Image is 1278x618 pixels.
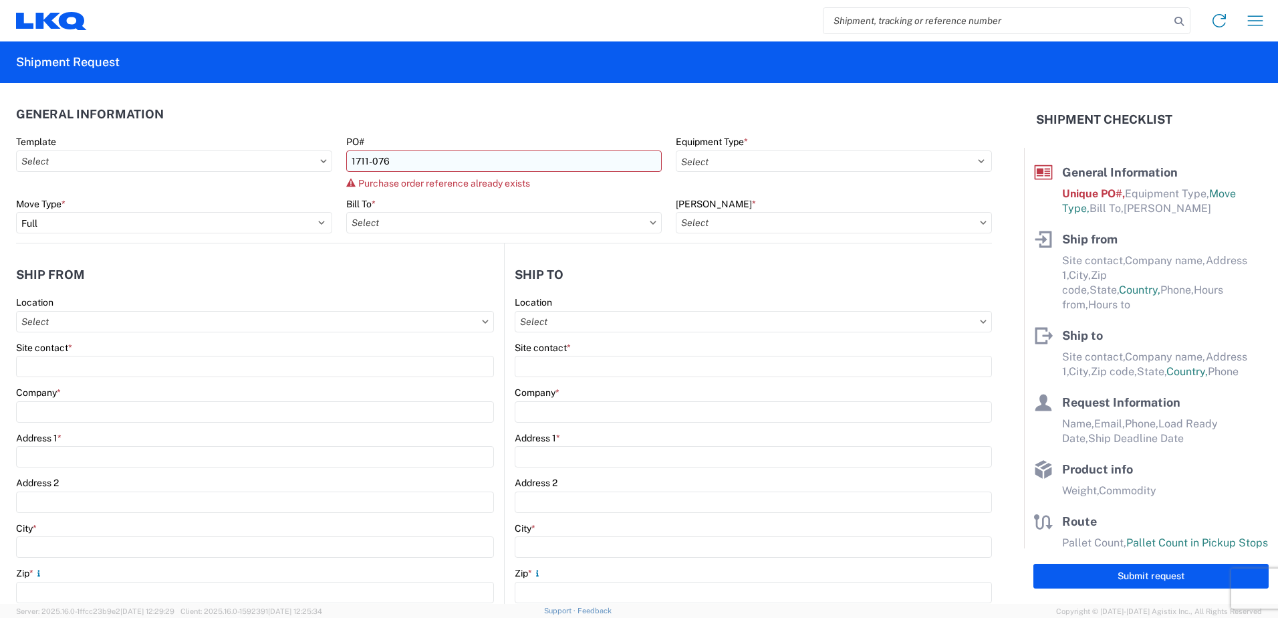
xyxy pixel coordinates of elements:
span: Commodity [1099,484,1156,497]
span: City, [1069,365,1091,378]
span: State, [1090,284,1119,296]
label: PO# [346,136,364,148]
span: Ship Deadline Date [1088,432,1184,445]
label: Address 1 [16,432,61,444]
a: Feedback [578,607,612,615]
span: Pallet Count, [1062,536,1126,549]
span: Company name, [1125,350,1206,363]
span: Country, [1166,365,1208,378]
label: City [16,522,37,534]
label: Move Type [16,198,66,210]
input: Select [676,212,992,233]
input: Select [16,311,494,332]
label: Location [515,296,552,308]
span: Email, [1094,417,1125,430]
label: Zip [515,567,543,579]
label: Template [16,136,56,148]
span: [DATE] 12:25:34 [268,607,322,615]
h2: Shipment Checklist [1036,112,1172,128]
span: Hours to [1088,298,1130,311]
span: Phone, [1125,417,1158,430]
span: Phone, [1160,284,1194,296]
label: City [515,522,535,534]
label: Site contact [515,342,571,354]
span: Ship from [1062,232,1118,246]
span: Unique PO#, [1062,187,1125,200]
label: Address 1 [515,432,560,444]
label: Site contact [16,342,72,354]
label: Address 2 [16,477,59,489]
span: Request Information [1062,395,1180,409]
a: Support [544,607,578,615]
span: Phone [1208,365,1239,378]
span: Site contact, [1062,254,1125,267]
span: Server: 2025.16.0-1ffcc23b9e2 [16,607,174,615]
span: Weight, [1062,484,1099,497]
span: Bill To, [1090,202,1124,215]
h2: Ship from [16,268,85,282]
input: Select [515,311,992,332]
span: Pallet Count in Pickup Stops equals Pallet Count in delivery stops [1062,536,1268,564]
span: Equipment Type, [1125,187,1209,200]
span: [DATE] 12:29:29 [120,607,174,615]
span: Country, [1119,284,1160,296]
button: Submit request [1033,564,1269,589]
span: Product info [1062,462,1133,476]
span: Zip code, [1091,365,1137,378]
h2: General Information [16,108,164,121]
input: Select [346,212,662,233]
span: Purchase order reference already exists [358,178,530,189]
span: Company name, [1125,254,1206,267]
span: Site contact, [1062,350,1125,363]
label: Address 2 [515,477,557,489]
span: Route [1062,514,1097,528]
span: Copyright © [DATE]-[DATE] Agistix Inc., All Rights Reserved [1056,605,1262,617]
label: [PERSON_NAME] [676,198,756,210]
label: Bill To [346,198,376,210]
span: General Information [1062,165,1178,179]
span: City, [1069,269,1091,282]
span: State, [1137,365,1166,378]
label: Zip [16,567,44,579]
span: Name, [1062,417,1094,430]
label: Equipment Type [676,136,748,148]
input: Select [16,150,332,172]
span: Client: 2025.16.0-1592391 [180,607,322,615]
span: [PERSON_NAME] [1124,202,1211,215]
label: Company [515,387,559,399]
h2: Ship to [515,268,563,282]
label: Company [16,387,61,399]
label: Location [16,296,53,308]
input: Shipment, tracking or reference number [823,8,1170,33]
h2: Shipment Request [16,54,120,70]
span: Ship to [1062,328,1103,342]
